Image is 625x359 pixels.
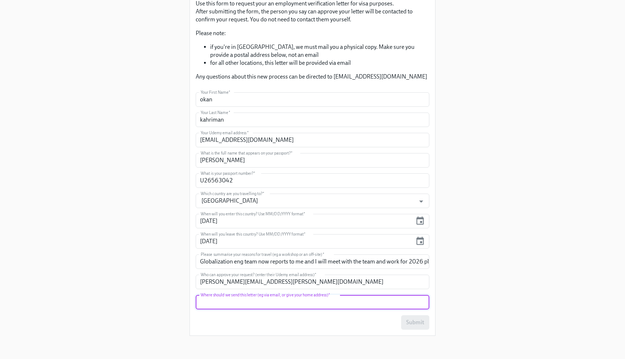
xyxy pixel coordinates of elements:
[196,73,429,81] p: Any questions about this new process can be directed to [EMAIL_ADDRESS][DOMAIN_NAME]
[196,214,412,228] input: MM/DD/YYYY
[210,59,429,67] li: for all other locations, this letter will be provided via email
[416,196,427,207] button: Open
[196,234,412,249] input: MM/DD/YYYY
[210,43,429,59] li: if you're in [GEOGRAPHIC_DATA], we must mail you a physical copy. Make sure you provide a postal ...
[196,29,429,37] p: Please note:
